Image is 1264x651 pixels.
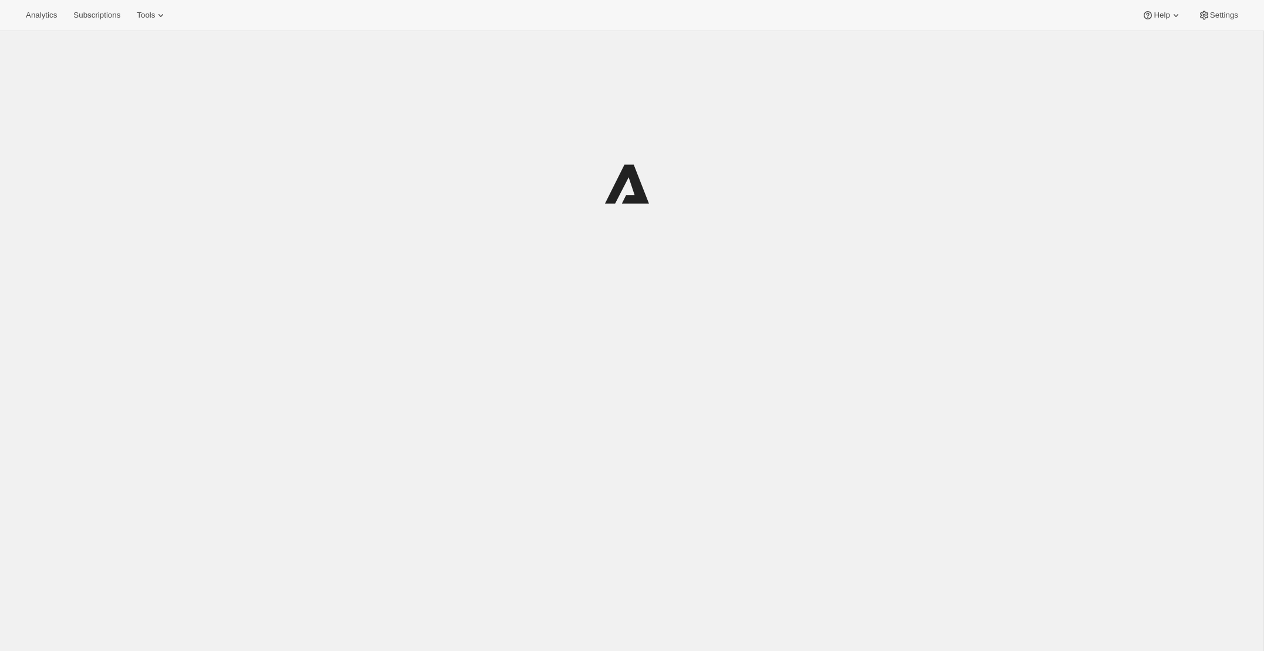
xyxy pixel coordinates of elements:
[137,11,155,20] span: Tools
[1135,7,1188,23] button: Help
[26,11,57,20] span: Analytics
[1210,11,1238,20] span: Settings
[130,7,174,23] button: Tools
[66,7,127,23] button: Subscriptions
[1154,11,1170,20] span: Help
[73,11,120,20] span: Subscriptions
[19,7,64,23] button: Analytics
[1191,7,1245,23] button: Settings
